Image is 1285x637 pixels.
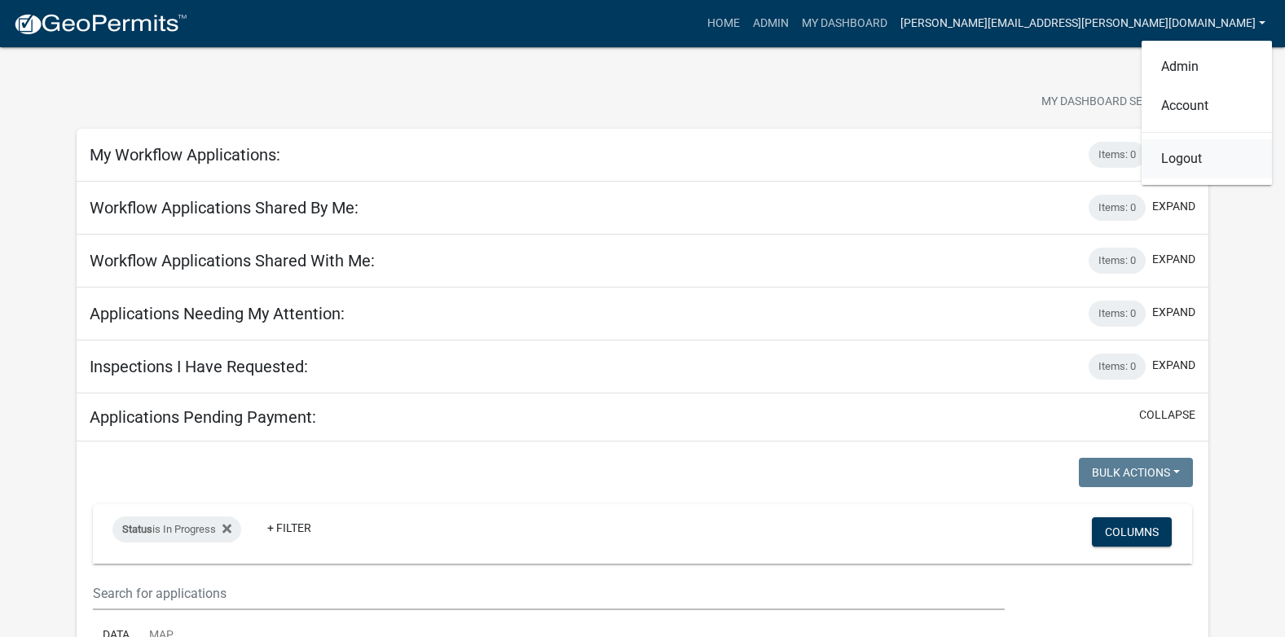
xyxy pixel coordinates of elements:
[1089,142,1146,168] div: Items: 0
[122,523,152,535] span: Status
[795,8,894,39] a: My Dashboard
[90,304,345,323] h5: Applications Needing My Attention:
[1089,195,1146,221] div: Items: 0
[746,8,795,39] a: Admin
[254,513,324,543] a: + Filter
[1089,301,1146,327] div: Items: 0
[1142,86,1272,125] a: Account
[1089,354,1146,380] div: Items: 0
[1152,251,1195,268] button: expand
[1152,198,1195,215] button: expand
[90,407,316,427] h5: Applications Pending Payment:
[1142,139,1272,178] a: Logout
[1142,41,1272,185] div: [PERSON_NAME][EMAIL_ADDRESS][PERSON_NAME][DOMAIN_NAME]
[90,357,308,376] h5: Inspections I Have Requested:
[894,8,1272,39] a: [PERSON_NAME][EMAIL_ADDRESS][PERSON_NAME][DOMAIN_NAME]
[1089,248,1146,274] div: Items: 0
[90,145,280,165] h5: My Workflow Applications:
[1028,86,1217,118] button: My Dashboard Settingssettings
[112,516,241,543] div: is In Progress
[90,198,359,217] h5: Workflow Applications Shared By Me:
[1152,357,1195,374] button: expand
[1041,93,1182,112] span: My Dashboard Settings
[90,251,375,270] h5: Workflow Applications Shared With Me:
[1152,304,1195,321] button: expand
[1079,458,1193,487] button: Bulk Actions
[701,8,746,39] a: Home
[93,577,1005,610] input: Search for applications
[1092,517,1172,547] button: Columns
[1142,47,1272,86] a: Admin
[1139,406,1195,424] button: collapse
